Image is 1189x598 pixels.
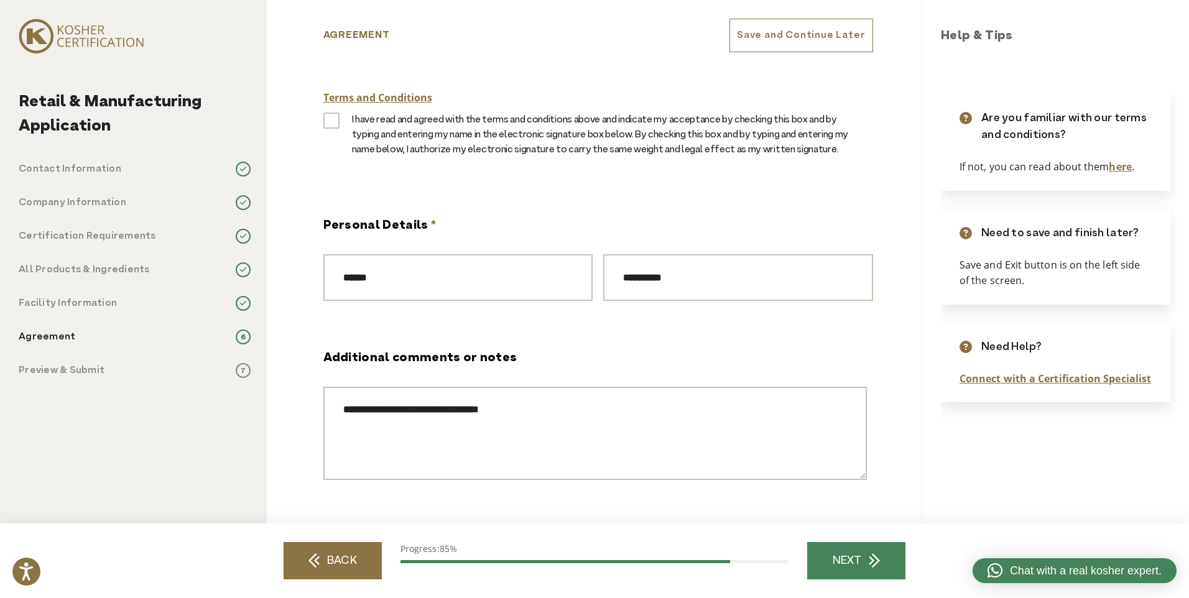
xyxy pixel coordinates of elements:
[973,558,1177,583] a: Chat with a real kosher expert.
[323,90,873,106] a: Terms and Conditions
[960,372,1151,385] a: Connect with a Certification Specialist
[19,262,150,277] p: All Products & Ingredients
[323,217,437,236] legend: Personal Details
[19,162,121,177] p: Contact Information
[323,28,390,43] p: Agreement
[284,542,382,579] a: BACK
[960,257,1152,289] p: Save and Exit button is on the left side of the screen.
[19,363,104,378] p: Preview & Submit
[19,229,156,244] p: Certification Requirements
[807,542,905,579] a: NEXT
[729,19,872,52] a: Save and Continue Later
[236,363,251,378] span: 7
[440,543,457,554] span: 85%
[19,90,251,139] h2: Retail & Manufacturing Application
[1010,563,1162,579] span: Chat with a real kosher expert.
[400,542,789,555] p: Progress:
[19,195,126,210] p: Company Information
[323,349,517,368] label: Additional comments or notes
[981,110,1152,144] p: Are you familiar with our terms and conditions?
[1109,160,1131,173] a: here
[941,27,1177,46] h3: Help & Tips
[236,329,251,344] span: 6
[960,159,1152,175] p: If not, you can read about them .
[19,296,117,311] p: Facility Information
[981,339,1042,356] p: Need Help?
[19,329,75,344] p: Agreement
[981,225,1139,242] p: Need to save and finish later?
